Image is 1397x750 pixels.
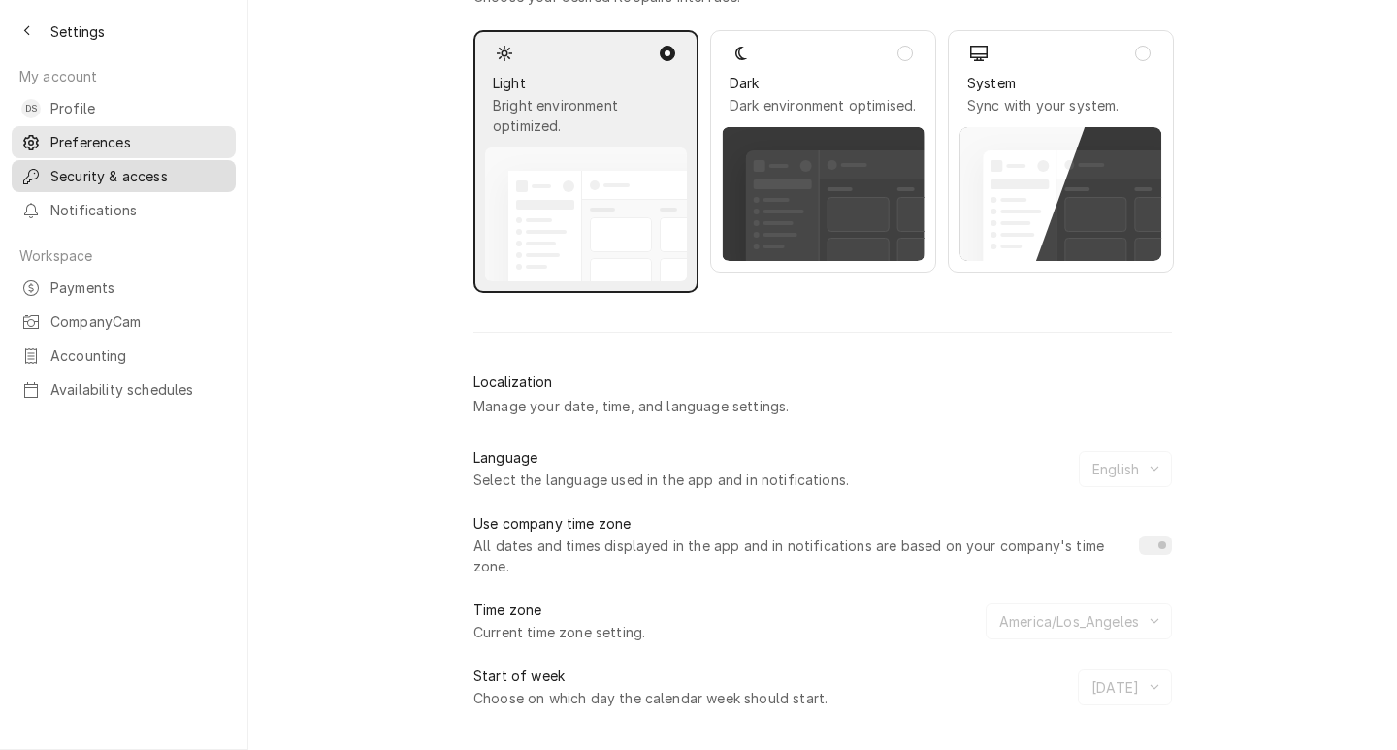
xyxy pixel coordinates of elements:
span: Sync with your system. [967,95,1154,115]
span: All dates and times displayed in the app and in notifications are based on your company's time zone. [473,536,1127,576]
span: Security & access [50,166,226,186]
label: Language [473,447,537,468]
div: DarkDark environment optimised. [710,30,936,273]
span: Dark environment optimised. [730,95,917,115]
a: Availability schedules [12,374,236,406]
div: SystemSync with your system. [948,30,1174,273]
span: Accounting [50,345,226,366]
span: Select the language used in the app and in notifications. [473,470,1067,490]
div: David Silvestre's Avatar [21,99,41,118]
span: Settings [50,21,105,42]
span: Notifications [50,200,226,220]
a: DSDavid Silvestre's AvatarProfile [12,92,236,124]
span: Payments [50,277,226,298]
div: English [1088,459,1143,479]
a: Notifications [12,194,236,226]
label: Time zone [473,600,541,620]
div: America/Los_Angeles [995,611,1143,632]
label: Use company time zone [473,513,631,534]
div: DS [21,99,41,118]
span: System [967,73,1154,93]
span: Profile [50,98,226,118]
a: Payments [12,272,236,304]
div: [DATE] [1088,677,1143,698]
span: Bright environment optimized. [493,95,679,136]
div: LightBright environment optimized. [473,30,698,293]
div: Manage your date, time, and language settings. [473,396,789,416]
span: Preferences [50,132,226,152]
a: Security & access [12,160,236,192]
button: [DATE] [1078,669,1172,705]
span: Choose on which day the calendar week should start. [473,688,1066,708]
span: Current time zone setting. [473,622,974,642]
span: CompanyCam [50,311,226,332]
span: Dark [730,73,917,93]
label: Start of week [473,666,565,686]
button: Back to previous page [12,16,43,47]
button: English [1079,451,1172,487]
button: America/Los_Angeles [986,603,1172,639]
div: Localization [473,372,552,392]
a: Accounting [12,340,236,372]
span: Availability schedules [50,379,226,400]
a: CompanyCam [12,306,236,338]
a: Preferences [12,126,236,158]
span: Light [493,73,679,93]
